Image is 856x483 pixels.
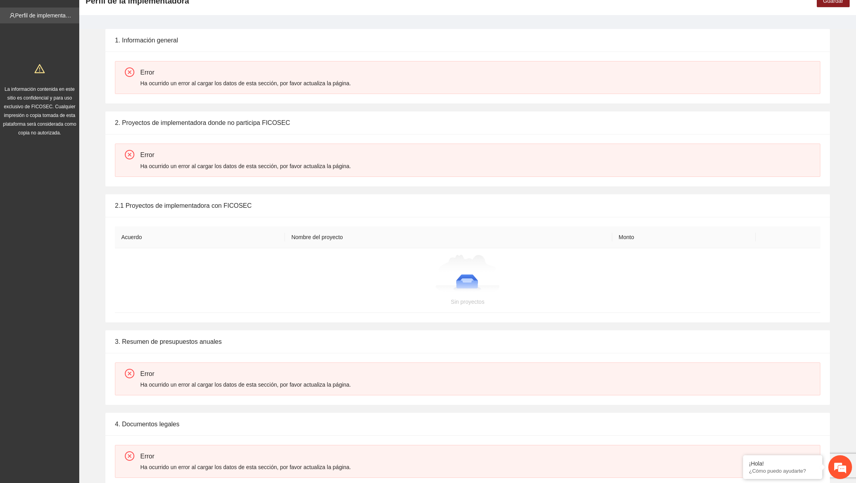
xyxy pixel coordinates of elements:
div: Minimizar ventana de chat en vivo [130,4,149,23]
span: close-circle [125,369,134,378]
div: Error [140,451,814,461]
div: ¡Hola! [749,460,816,467]
div: Ha ocurrido un error al cargar los datos de esta sección, por favor actualiza la página. [140,79,814,88]
div: 4. Documentos legales [115,413,820,435]
p: ¿Cómo puedo ayudarte? [749,468,816,474]
div: Chatee con nosotros ahora [41,40,133,51]
div: 2.1 Proyectos de implementadora con FICOSEC [115,194,820,217]
div: 1. Información general [115,29,820,52]
div: Ha ocurrido un error al cargar los datos de esta sección, por favor actualiza la página. [140,380,814,389]
div: 2. Proyectos de implementadora donde no participa FICOSEC [115,111,820,134]
a: Perfil de implementadora [15,12,77,19]
span: Estamos en línea. [46,106,109,186]
span: close-circle [125,67,134,77]
div: 3. Resumen de presupuestos anuales [115,330,820,353]
textarea: Escriba su mensaje y pulse “Intro” [4,217,151,244]
div: Ha ocurrido un error al cargar los datos de esta sección, por favor actualiza la página. [140,463,814,471]
div: Ha ocurrido un error al cargar los datos de esta sección, por favor actualiza la página. [140,162,814,171]
span: close-circle [125,451,134,461]
div: Error [140,369,814,379]
span: warning [34,63,45,74]
div: Error [140,67,814,77]
div: Error [140,150,814,160]
th: Acuerdo [115,226,285,248]
th: Nombre del proyecto [285,226,612,248]
img: Sin proyectos [436,255,500,294]
th: Monto [612,226,756,248]
span: La información contenida en este sitio es confidencial y para uso exclusivo de FICOSEC. Cualquier... [3,86,76,136]
span: close-circle [125,150,134,159]
div: Sin proyectos [124,297,811,306]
